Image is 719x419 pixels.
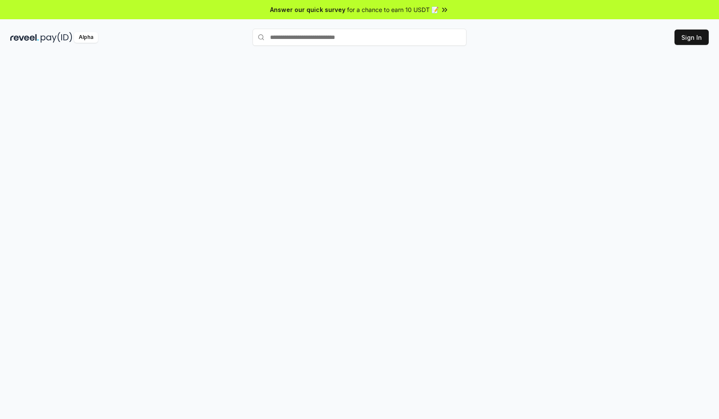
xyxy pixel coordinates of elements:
[270,5,345,14] span: Answer our quick survey
[41,32,72,43] img: pay_id
[347,5,439,14] span: for a chance to earn 10 USDT 📝
[74,32,98,43] div: Alpha
[674,30,709,45] button: Sign In
[10,32,39,43] img: reveel_dark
